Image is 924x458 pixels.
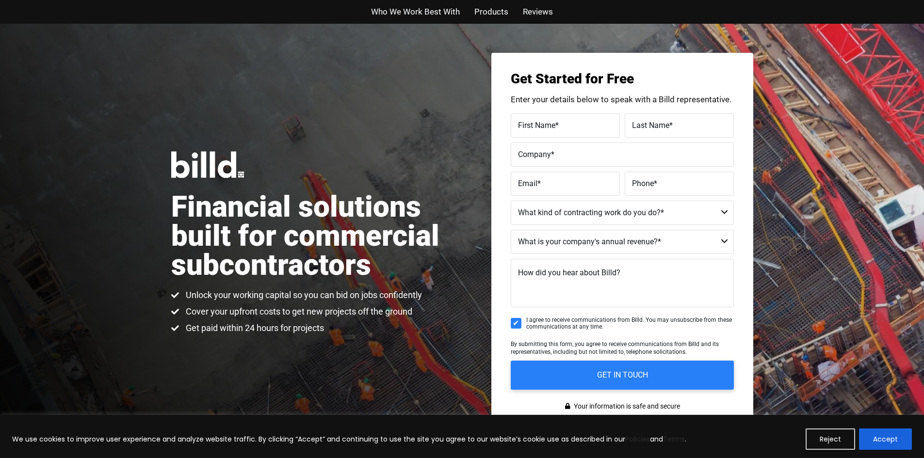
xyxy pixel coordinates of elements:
[183,322,324,334] span: Get paid within 24 hours for projects
[183,306,412,317] span: Cover your upfront costs to get new projects off the ground
[171,192,462,280] h1: Financial solutions built for commercial subcontractors
[518,268,620,277] span: How did you hear about Billd?
[625,434,650,444] a: Policies
[632,178,654,188] span: Phone
[371,5,460,19] a: Who We Work Best With
[632,120,669,129] span: Last Name
[571,399,680,413] span: Your information is safe and secure
[523,5,553,19] a: Reviews
[183,289,422,301] span: Unlock your working capital so you can bid on jobs confidently
[518,149,551,158] span: Company
[511,72,734,86] h3: Get Started for Free
[859,428,912,450] button: Accept
[663,434,685,444] a: Terms
[518,178,537,188] span: Email
[12,433,686,445] p: We use cookies to improve user experience and analyze website traffic. By clicking “Accept” and c...
[474,5,508,19] a: Products
[511,341,719,355] span: By submitting this form, you agree to receive communications from Billd and its representatives, ...
[511,95,734,104] p: Enter your details below to speak with a Billd representative.
[806,428,855,450] button: Reject
[518,120,555,129] span: First Name
[511,318,521,329] input: I agree to receive communications from Billd. You may unsubscribe from these communications at an...
[526,316,734,331] span: I agree to receive communications from Billd. You may unsubscribe from these communications at an...
[511,361,734,390] input: GET IN TOUCH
